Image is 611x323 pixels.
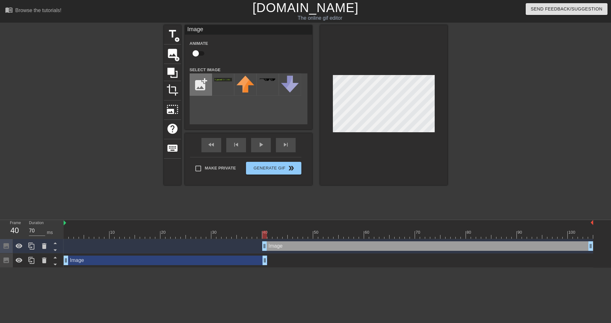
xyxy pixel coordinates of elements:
[166,142,179,154] span: keyboard
[5,6,13,14] span: menu_book
[261,243,268,249] span: drag_handle
[174,37,180,42] span: add_circle
[591,220,593,225] img: bound-end.png
[263,229,269,236] div: 40
[236,76,254,93] img: upvote.png
[166,47,179,59] span: image
[29,221,44,225] label: Duration
[174,56,180,62] span: add_circle
[166,28,179,40] span: title
[110,229,116,236] div: 10
[166,84,179,96] span: crop
[531,5,602,13] span: Send Feedback/Suggestion
[166,123,179,135] span: help
[190,40,208,47] label: Animate
[5,6,61,16] a: Browse the tutorials!
[246,162,301,175] button: Generate Gif
[232,141,240,148] span: skip_previous
[416,229,421,236] div: 70
[257,141,265,148] span: play_arrow
[15,8,61,13] div: Browse the tutorials!
[252,1,358,15] a: [DOMAIN_NAME]
[205,165,236,171] span: Make Private
[212,229,218,236] div: 30
[214,78,232,81] img: 4uaWK-Screenshot%202025-08-12%20134554.png
[63,257,69,264] span: drag_handle
[526,3,607,15] button: Send Feedback/Suggestion
[5,220,24,238] div: Frame
[185,25,312,35] div: Image
[207,141,215,148] span: fast_rewind
[47,229,53,236] div: ms
[282,141,290,148] span: skip_next
[587,243,594,249] span: drag_handle
[281,76,299,93] img: downvote.png
[190,67,221,73] label: Select Image
[166,103,179,115] span: photo_size_select_large
[249,164,298,172] span: Generate Gif
[259,78,277,81] img: deal-with-it.png
[287,164,295,172] span: double_arrow
[161,229,167,236] div: 20
[568,229,576,236] div: 100
[314,229,320,236] div: 50
[365,229,370,236] div: 60
[517,229,523,236] div: 90
[10,225,19,236] div: 40
[207,14,433,22] div: The online gif editor
[467,229,472,236] div: 80
[262,257,268,264] span: drag_handle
